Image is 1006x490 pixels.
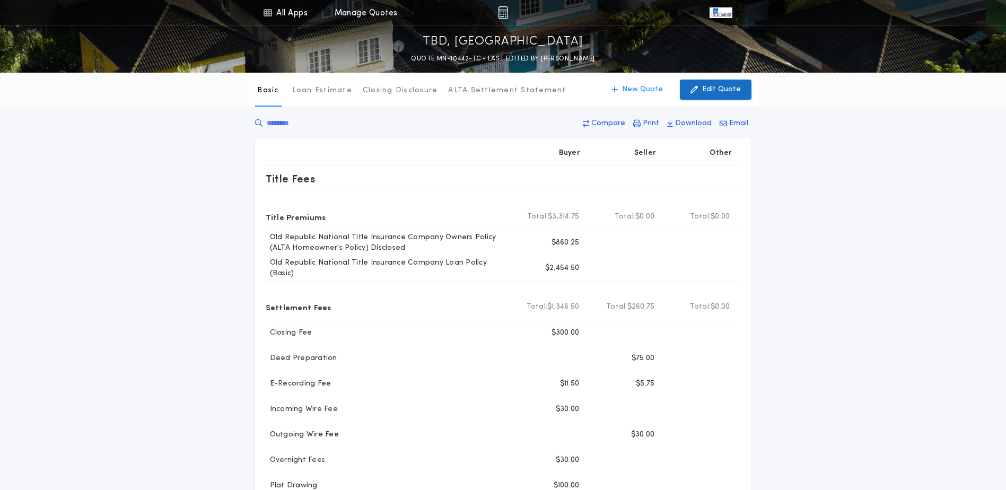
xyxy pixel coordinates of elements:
p: $860.25 [552,238,580,248]
p: Print [643,118,659,129]
button: Edit Quote [680,80,751,100]
p: Old Republic National Title Insurance Company Loan Policy (Basic) [266,258,513,279]
span: $3,314.75 [548,212,579,222]
span: $0.00 [711,302,730,312]
p: Title Fees [266,170,316,187]
p: Closing Disclosure [363,85,438,96]
p: Seller [634,148,657,159]
p: Settlement Fees [266,299,331,316]
button: Download [664,114,715,133]
p: Loan Estimate [292,85,352,96]
p: Old Republic National Title Insurance Company Owners Policy (ALTA Homeowner's Policy) Disclosed [266,232,513,253]
span: $260.75 [627,302,655,312]
p: Outgoing Wire Fee [266,430,339,440]
p: Closing Fee [266,328,312,338]
p: $5.75 [636,379,654,389]
img: img [498,6,508,19]
img: vs-icon [710,7,732,18]
p: $11.50 [560,379,580,389]
p: TBD, [GEOGRAPHIC_DATA] [423,33,583,50]
p: Compare [591,118,625,129]
p: Overnight Fees [266,455,326,466]
p: ALTA Settlement Statement [448,85,566,96]
p: Buyer [559,148,580,159]
p: New Quote [622,84,663,95]
p: Title Premiums [266,208,326,225]
button: Print [630,114,662,133]
p: Deed Preparation [266,353,337,364]
p: E-Recording Fee [266,379,331,389]
p: $2,454.50 [545,263,579,274]
p: Basic [257,85,278,96]
p: Email [729,118,748,129]
span: $1,346.50 [547,302,579,312]
button: Email [716,114,751,133]
p: $30.00 [556,455,580,466]
b: Total: [615,212,636,222]
b: Total: [527,212,548,222]
p: QUOTE MN-10442-TC - LAST EDITED BY [PERSON_NAME] [411,54,594,64]
b: Total: [690,302,711,312]
span: $0.00 [635,212,654,222]
button: New Quote [601,80,673,100]
p: $30.00 [631,430,655,440]
p: Other [710,148,732,159]
p: Edit Quote [702,84,741,95]
p: Incoming Wire Fee [266,404,338,415]
p: $30.00 [556,404,580,415]
p: $300.00 [552,328,580,338]
p: $75.00 [632,353,655,364]
p: Download [675,118,712,129]
b: Total: [606,302,627,312]
b: Total: [690,212,711,222]
b: Total: [527,302,548,312]
span: $0.00 [711,212,730,222]
button: Compare [580,114,628,133]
